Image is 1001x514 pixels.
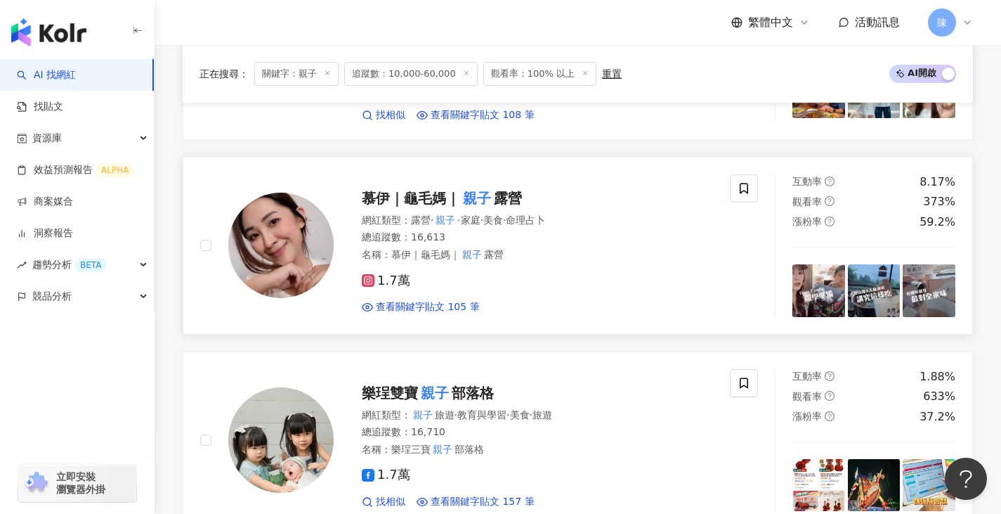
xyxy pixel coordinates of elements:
[417,108,535,122] a: 查看關鍵字貼文 108 筆
[792,411,822,422] span: 漲粉率
[903,264,955,317] img: post-image
[362,300,480,314] a: 查看關鍵字貼文 105 筆
[17,260,27,270] span: rise
[362,231,713,245] div: 總追蹤數 ： 16,613
[454,444,484,455] span: 部落格
[480,214,483,226] span: ·
[17,163,134,177] a: 效益預測報告ALPHA
[792,196,822,207] span: 觀看率
[431,214,433,226] span: ·
[228,193,334,298] img: KOL Avatar
[17,68,76,82] a: searchAI 找網紅
[503,214,506,226] span: ·
[848,459,901,512] img: post-image
[418,382,452,404] mark: 親子
[411,407,435,423] mark: 親子
[923,389,955,404] div: 633%
[376,108,405,122] span: 找相似
[17,195,73,209] a: 商案媒合
[602,68,622,79] div: 重置
[362,190,460,207] span: 慕伊｜龜毛媽｜
[855,15,900,29] span: 活動訊息
[411,214,431,226] span: 露營
[17,226,73,240] a: 洞察報告
[376,495,405,509] span: 找相似
[792,176,822,187] span: 互動率
[460,187,494,210] mark: 親子
[417,495,535,509] a: 查看關鍵字貼文 157 筆
[431,495,535,509] span: 查看關鍵字貼文 157 筆
[435,409,454,420] span: 旅遊
[362,214,713,228] div: 網紅類型 ：
[494,190,522,207] span: 露營
[792,459,845,512] img: post-image
[945,458,987,500] iframe: Help Scout Beacon - Open
[825,371,835,381] span: question-circle
[530,409,532,420] span: ·
[825,217,835,226] span: question-circle
[362,385,418,401] span: 樂珵雙寶
[17,100,63,114] a: 找貼文
[825,176,835,186] span: question-circle
[920,174,955,190] div: 8.17%
[183,157,973,335] a: KOL Avatar慕伊｜龜毛媽｜親子露營網紅類型：露營·親子·家庭·美食·命理占卜總追蹤數：16,613名稱：慕伊｜龜毛媽｜親子露營1.7萬查看關鍵字貼文 105 筆互動率question-c...
[454,409,457,420] span: ·
[362,409,713,423] div: 網紅類型 ：
[391,444,431,455] span: 樂珵三寶
[431,442,454,457] mark: 親子
[825,391,835,401] span: question-circle
[792,391,822,402] span: 觀看率
[11,18,86,46] img: logo
[22,472,50,494] img: chrome extension
[376,300,480,314] span: 查看關鍵字貼文 105 筆
[792,371,822,382] span: 互動率
[484,249,504,260] span: 露營
[506,214,545,226] span: 命理占卜
[433,212,457,228] mark: 親子
[792,216,822,227] span: 漲粉率
[56,470,105,496] span: 立即安裝 瀏覽器外掛
[362,108,405,122] a: 找相似
[254,62,339,86] span: 關鍵字：親子
[362,495,405,509] a: 找相似
[510,409,530,420] span: 美食
[903,459,955,512] img: post-image
[457,214,460,226] span: ·
[460,247,484,262] mark: 親子
[32,122,62,154] span: 資源庫
[32,249,107,281] span: 趨勢分析
[362,247,504,262] span: 名稱 ：
[228,387,334,493] img: KOL Avatar
[920,409,955,425] div: 37.2%
[457,409,506,420] span: 教育與學習
[483,214,503,226] span: 美食
[532,409,552,420] span: 旅遊
[483,62,596,86] span: 觀看率：100% 以上
[848,264,901,317] img: post-image
[920,214,955,230] div: 59.2%
[452,385,494,401] span: 部落格
[937,15,947,30] span: 陳
[18,464,136,502] a: chrome extension立即安裝 瀏覽器外掛
[362,274,410,288] span: 1.7萬
[362,442,484,457] span: 名稱 ：
[391,249,460,260] span: 慕伊｜龜毛媽｜
[506,409,509,420] span: ·
[792,264,845,317] img: post-image
[923,194,955,210] div: 373%
[344,62,478,86] span: 追蹤數：10,000-60,000
[825,196,835,206] span: question-circle
[74,258,107,272] div: BETA
[748,15,793,30] span: 繁體中文
[431,108,535,122] span: 查看關鍵字貼文 108 筆
[362,425,713,439] div: 總追蹤數 ： 16,710
[362,468,410,482] span: 1.7萬
[461,214,480,226] span: 家庭
[199,68,249,79] span: 正在搜尋 ：
[825,411,835,421] span: question-circle
[920,369,955,385] div: 1.88%
[32,281,72,312] span: 競品分析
